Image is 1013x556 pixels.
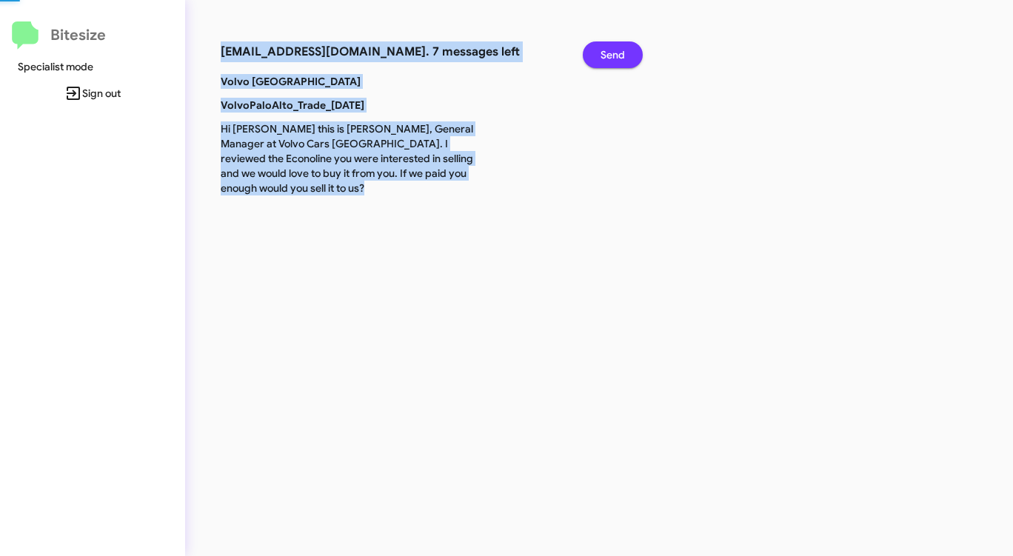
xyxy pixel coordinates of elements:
[12,21,106,50] a: Bitesize
[221,75,361,88] b: Volvo [GEOGRAPHIC_DATA]
[221,41,561,62] h3: [EMAIL_ADDRESS][DOMAIN_NAME]. 7 messages left
[583,41,643,68] button: Send
[601,41,625,68] span: Send
[221,98,364,112] b: VolvoPaloAlto_Trade_[DATE]
[210,121,499,195] p: Hi [PERSON_NAME] this is [PERSON_NAME], General Manager at Volvo Cars [GEOGRAPHIC_DATA]. I review...
[12,80,173,107] span: Sign out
